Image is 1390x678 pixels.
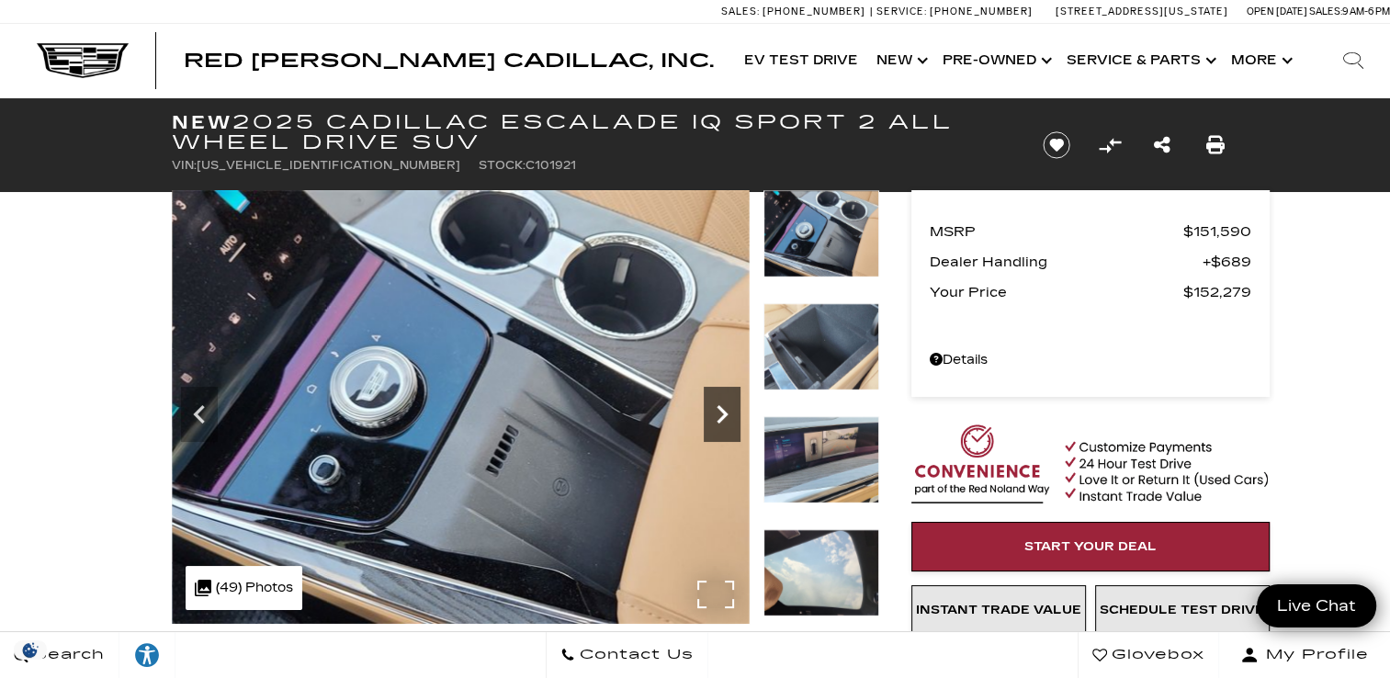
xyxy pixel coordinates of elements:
a: Live Chat [1257,584,1376,627]
div: Search [1317,24,1390,97]
span: Live Chat [1268,595,1365,616]
span: Sales: [721,6,760,17]
div: Previous [181,387,218,442]
a: Glovebox [1078,632,1219,678]
img: Opt-Out Icon [9,640,51,660]
a: Schedule Test Drive [1095,585,1270,635]
span: Your Price [930,279,1183,305]
span: [PHONE_NUMBER] [930,6,1033,17]
span: Open [DATE] [1247,6,1307,17]
a: MSRP $151,590 [930,219,1251,244]
span: [US_VEHICLE_IDENTIFICATION_NUMBER] [197,159,460,172]
a: Your Price $152,279 [930,279,1251,305]
span: Search [28,642,105,668]
span: Glovebox [1107,642,1204,668]
button: More [1222,24,1298,97]
a: Sales: [PHONE_NUMBER] [721,6,870,17]
a: New [867,24,933,97]
span: Sales: [1309,6,1342,17]
img: Cadillac Dark Logo with Cadillac White Text [37,43,129,78]
strong: New [172,111,232,133]
span: C101921 [525,159,576,172]
section: Click to Open Cookie Consent Modal [9,640,51,660]
span: Stock: [479,159,525,172]
img: New 2025 Summit White Cadillac Sport 2 image 21 [763,529,879,616]
span: $152,279 [1183,279,1251,305]
button: Open user profile menu [1219,632,1390,678]
div: (49) Photos [186,566,302,610]
span: Start Your Deal [1024,539,1157,554]
span: MSRP [930,219,1183,244]
h1: 2025 Cadillac ESCALADE IQ Sport 2 All Wheel Drive SUV [172,112,1012,153]
button: Save vehicle [1036,130,1077,160]
span: 9 AM-6 PM [1342,6,1390,17]
span: My Profile [1259,642,1369,668]
div: Next [704,387,740,442]
button: Compare Vehicle [1096,131,1124,159]
span: VIN: [172,159,197,172]
a: Red [PERSON_NAME] Cadillac, Inc. [184,51,714,70]
div: Explore your accessibility options [119,641,175,669]
span: Service: [876,6,927,17]
span: Dealer Handling [930,249,1203,275]
span: Schedule Test Drive [1100,603,1264,617]
img: New 2025 Summit White Cadillac Sport 2 image 18 [763,190,879,277]
span: Instant Trade Value [916,603,1081,617]
a: Dealer Handling $689 [930,249,1251,275]
a: Print this New 2025 Cadillac ESCALADE IQ Sport 2 All Wheel Drive SUV [1206,132,1225,158]
a: Share this New 2025 Cadillac ESCALADE IQ Sport 2 All Wheel Drive SUV [1154,132,1170,158]
a: [STREET_ADDRESS][US_STATE] [1056,6,1228,17]
img: New 2025 Summit White Cadillac Sport 2 image 18 [172,190,750,624]
a: Service & Parts [1057,24,1222,97]
span: [PHONE_NUMBER] [763,6,865,17]
img: New 2025 Summit White Cadillac Sport 2 image 19 [763,303,879,390]
a: Details [930,347,1251,373]
a: Service: [PHONE_NUMBER] [870,6,1037,17]
a: Pre-Owned [933,24,1057,97]
span: Red [PERSON_NAME] Cadillac, Inc. [184,50,714,72]
span: Contact Us [575,642,694,668]
a: Contact Us [546,632,708,678]
a: Instant Trade Value [911,585,1086,635]
span: $689 [1203,249,1251,275]
a: Explore your accessibility options [119,632,175,678]
a: EV Test Drive [735,24,867,97]
a: Start Your Deal [911,522,1270,571]
span: $151,590 [1183,219,1251,244]
img: New 2025 Summit White Cadillac Sport 2 image 20 [763,416,879,503]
